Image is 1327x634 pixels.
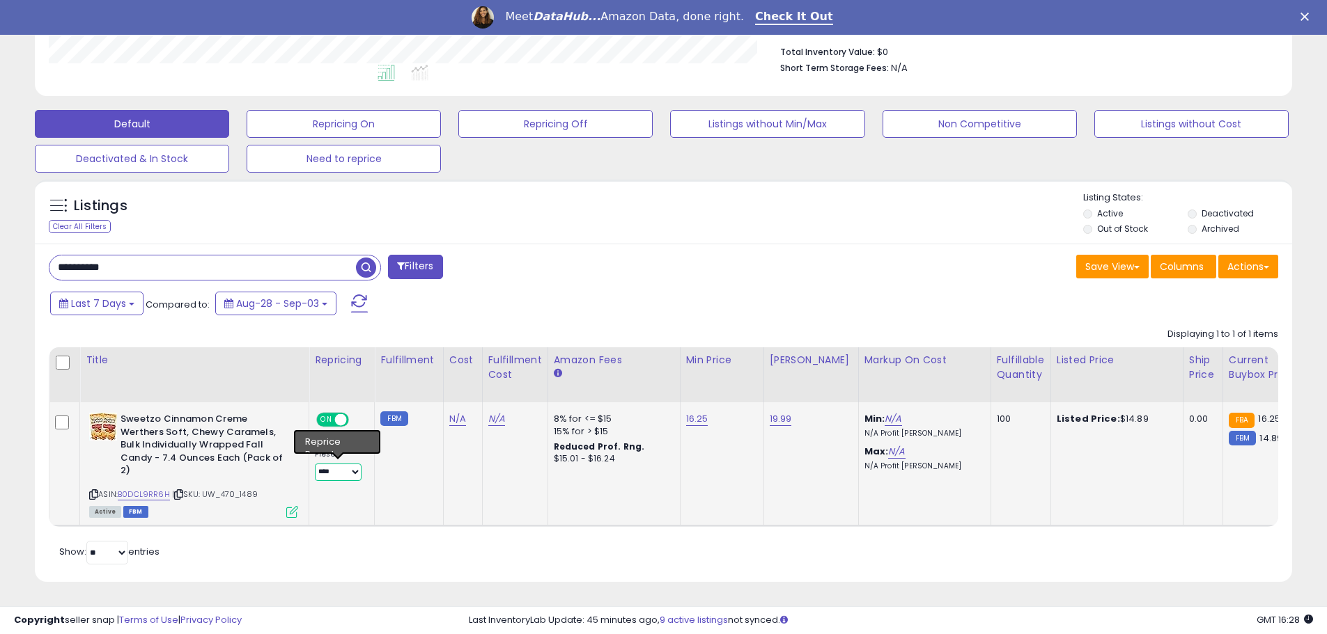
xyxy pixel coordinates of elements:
span: N/A [891,61,908,74]
p: N/A Profit [PERSON_NAME] [864,429,980,438]
span: Aug-28 - Sep-03 [236,296,319,310]
img: Profile image for Georgie [472,6,494,29]
b: Short Term Storage Fees: [780,62,889,74]
strong: Copyright [14,613,65,626]
div: Cost [449,353,476,367]
small: Amazon Fees. [554,367,562,380]
button: Listings without Min/Max [670,110,864,138]
div: [PERSON_NAME] [770,353,853,367]
img: 51MDOuZRXRL._SL40_.jpg [89,413,117,441]
a: N/A [885,412,901,426]
span: Compared to: [146,298,210,311]
div: Displaying 1 to 1 of 1 items [1167,328,1278,341]
div: seller snap | | [14,614,242,627]
button: Deactivated & In Stock [35,145,229,173]
th: The percentage added to the cost of goods (COGS) that forms the calculator for Min & Max prices. [858,347,991,402]
div: $15.01 - $16.24 [554,453,669,465]
b: Max: [864,445,889,458]
label: Out of Stock [1097,223,1148,235]
span: 2025-09-12 16:28 GMT [1257,613,1313,626]
div: Preset: [315,450,364,481]
span: 14.89 [1259,431,1282,445]
button: Listings without Cost [1094,110,1289,138]
div: $14.89 [1057,413,1172,425]
li: $0 [780,42,1268,59]
label: Archived [1202,223,1239,235]
p: N/A Profit [PERSON_NAME] [864,461,980,471]
button: Filters [388,255,442,279]
div: Listed Price [1057,353,1177,367]
a: N/A [488,412,505,426]
button: Columns [1151,255,1216,278]
div: Clear All Filters [49,220,111,233]
button: Aug-28 - Sep-03 [215,292,336,315]
a: Terms of Use [119,613,178,626]
div: 15% for > $15 [554,425,669,438]
button: Save View [1076,255,1149,278]
span: All listings currently available for purchase on Amazon [89,506,121,518]
a: 16.25 [686,412,708,426]
i: DataHub... [533,10,600,23]
a: 9 active listings [660,613,728,626]
small: FBA [1229,413,1255,428]
div: Close [1301,13,1314,21]
b: Reduced Prof. Rng. [554,441,645,452]
span: FBM [123,506,148,518]
div: Amazon Fees [554,353,674,367]
button: Repricing Off [458,110,653,138]
div: Ship Price [1189,353,1217,382]
span: Columns [1160,260,1204,274]
a: Privacy Policy [180,613,242,626]
b: Total Inventory Value: [780,46,875,58]
button: Need to reprice [247,145,441,173]
small: FBM [1229,431,1256,445]
div: 100 [997,413,1040,425]
b: Min: [864,412,885,425]
div: Fulfillment Cost [488,353,542,382]
b: Sweetzo Cinnamon Creme Werthers Soft, Chewy Caramels, Bulk Individually Wrapped Fall Candy - 7.4 ... [121,413,290,481]
span: OFF [347,414,369,426]
div: Repricing [315,353,368,367]
span: 16.25 [1258,412,1280,425]
a: N/A [449,412,466,426]
span: ON [318,414,335,426]
button: Last 7 Days [50,292,143,315]
div: Current Buybox Price [1229,353,1301,382]
b: Listed Price: [1057,412,1120,425]
div: Title [86,353,303,367]
div: 0.00 [1189,413,1212,425]
button: Actions [1218,255,1278,278]
div: Last InventoryLab Update: 45 minutes ago, not synced. [469,614,1313,627]
button: Repricing On [247,110,441,138]
a: N/A [888,445,905,459]
p: Listing States: [1083,191,1292,205]
span: Show: entries [59,545,160,558]
div: Amazon AI [315,434,364,447]
div: Min Price [686,353,758,367]
h5: Listings [74,196,127,216]
a: B0DCL9RR6H [118,489,170,500]
div: Markup on Cost [864,353,985,367]
div: Fulfillable Quantity [997,353,1045,382]
button: Non Competitive [883,110,1077,138]
span: | SKU: UW_470_1489 [172,489,258,500]
label: Deactivated [1202,207,1254,219]
label: Active [1097,207,1123,219]
div: ASIN: [89,413,298,516]
span: Last 7 Days [71,296,126,310]
a: 19.99 [770,412,792,426]
small: FBM [380,411,408,426]
a: Check It Out [755,10,833,25]
button: Default [35,110,229,138]
div: Meet Amazon Data, done right. [505,10,744,24]
div: Fulfillment [380,353,437,367]
div: 8% for <= $15 [554,413,669,425]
